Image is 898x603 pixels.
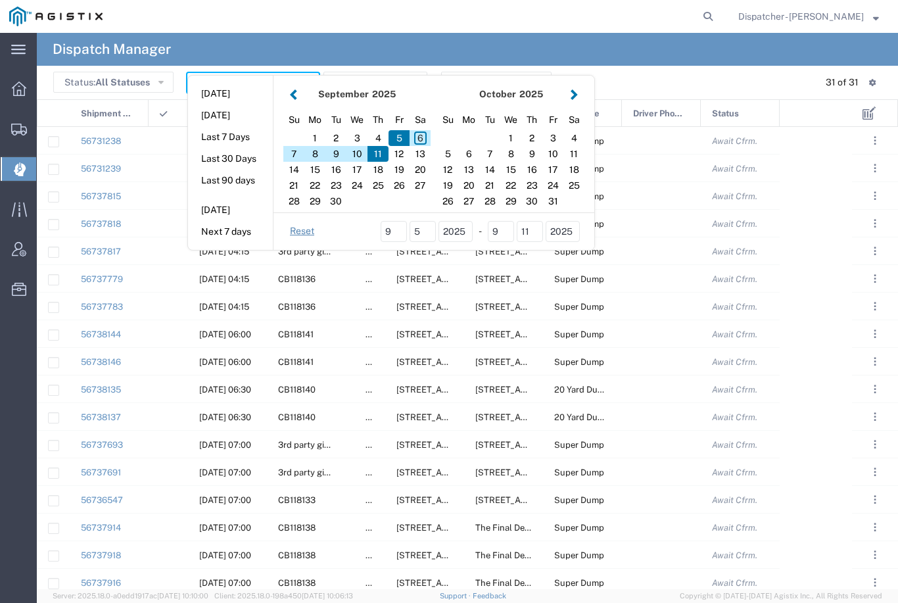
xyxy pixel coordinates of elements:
div: 23 [325,178,346,193]
button: Dispatcher - [PERSON_NAME] [738,9,880,24]
span: false [366,468,385,477]
a: Reset [290,225,314,238]
span: . . . [874,271,876,287]
span: Super Dump [554,440,604,450]
span: 6501 Florin Perkins Rd, Sacramento, California, United States [396,302,598,312]
div: 1 [304,130,325,146]
strong: October [479,89,516,99]
div: 29 [500,193,521,209]
span: CB118136 [278,274,316,284]
span: Copyright © [DATE]-[DATE] Agistix Inc., All Rights Reserved [680,591,882,602]
button: [DATE] [188,105,273,126]
a: 56738137 [81,412,121,422]
span: false [366,550,385,560]
span: Super Dump [554,495,604,505]
span: 09/08/2025, 07:00 [199,495,251,505]
div: 1 [500,130,521,146]
span: Await Cfrm. [712,550,757,560]
span: 09/08/2025, 07:00 [199,440,251,450]
div: 5 [389,130,410,146]
button: Status:All Statuses [53,72,174,93]
span: Driver Phone No. [633,100,686,128]
span: 09/08/2025, 04:15 [199,274,249,284]
div: 20 [458,178,479,193]
span: 09/08/2025, 06:00 [199,357,251,367]
div: 9 [325,146,346,162]
div: Wednesday [500,110,521,130]
div: Sunday [283,110,304,130]
a: 56737914 [81,523,121,533]
span: 23626 Foresthill Rd, Foresthill, California, United States [475,412,606,422]
span: CB118136 [278,302,316,312]
div: Tuesday [479,110,500,130]
div: Thursday [367,110,389,130]
div: 12 [389,146,410,162]
div: 4 [563,130,584,146]
span: 5365 Clark Rd, Paradise, California, 95969, United States [396,468,598,477]
span: 11501 Florin Rd, Sacramento, California, 95830, United States [396,329,598,339]
span: 4330 E. Winery Rd, Acampo, California, 95220, United States [475,495,606,505]
div: 26 [389,178,410,193]
div: 19 [389,162,410,178]
span: 09/08/2025, 07:00 [199,468,251,477]
div: 6 [410,130,431,146]
span: Super Dump [554,247,604,256]
span: Super Dump [554,578,604,588]
div: 31 of 31 [826,76,859,89]
div: Monday [304,110,325,130]
div: 24 [346,178,367,193]
div: Monday [458,110,479,130]
span: Await Cfrm. [712,274,757,284]
span: 23626 Foresthill Rd, Foresthill, California, United States [475,329,606,339]
div: 10 [542,146,563,162]
button: ... [866,463,884,481]
span: Await Cfrm. [712,440,757,450]
span: Await Cfrm. [712,136,757,146]
span: Server: 2025.18.0-a0edd1917ac [53,592,208,600]
span: . . . [874,409,876,425]
button: ... [866,491,884,509]
img: logo [9,7,103,26]
span: CB118133 [278,495,316,505]
span: Await Cfrm. [712,329,757,339]
span: Super Dump [554,550,604,560]
span: 3rd party giveaway [278,440,354,450]
span: Super Dump [554,302,604,312]
span: 23626 Foresthill Rd, Foresthill, California, United States [475,385,606,395]
div: 23 [521,178,542,193]
span: Shipment No. [81,100,134,128]
button: [DATE] [188,84,273,104]
input: mm [488,221,514,242]
span: 09/08/2025, 04:15 [199,302,249,312]
button: ... [866,352,884,371]
span: . . . [874,547,876,563]
a: 56731239 [81,164,121,174]
span: 09/08/2025, 06:30 [199,412,251,422]
span: Await Cfrm. [712,412,757,422]
span: false [366,412,385,422]
span: . . . [874,354,876,370]
button: Last 90 days [188,170,273,191]
span: false [366,274,385,284]
div: 10 [346,146,367,162]
button: Advanced Search [441,72,552,93]
div: 2 [325,130,346,146]
span: 09/08/2025, 06:00 [199,329,251,339]
div: 9 [521,146,542,162]
div: 14 [283,162,304,178]
div: 15 [500,162,521,178]
div: 18 [563,162,584,178]
span: . . . [874,243,876,259]
span: . . . [874,160,876,176]
span: 10936 Iron Mountain Rd, Redding, California, United States [475,274,606,284]
button: Last 30 Days [188,149,273,169]
span: 6400 Claim St, Placerville, California, United States [396,523,527,533]
a: Feedback [473,592,506,600]
span: . . . [874,216,876,231]
div: 29 [304,193,325,209]
span: CB118141 [278,357,314,367]
span: false [366,247,385,256]
span: 17300 East Jahant Rd, Clements, California, 95220, United States [396,495,669,505]
div: 18 [367,162,389,178]
span: . . . [874,299,876,314]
